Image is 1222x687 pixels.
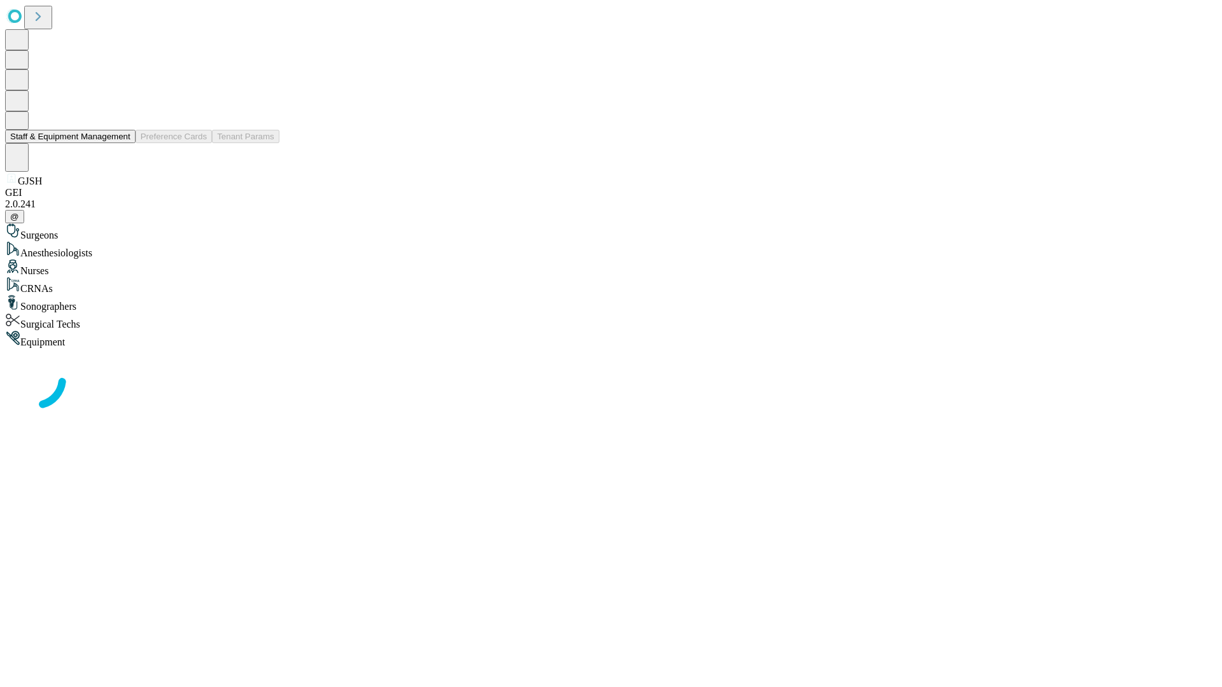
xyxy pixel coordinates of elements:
[136,130,212,143] button: Preference Cards
[18,176,42,186] span: GJSH
[5,198,1217,210] div: 2.0.241
[5,312,1217,330] div: Surgical Techs
[10,212,19,221] span: @
[5,130,136,143] button: Staff & Equipment Management
[5,259,1217,277] div: Nurses
[5,277,1217,295] div: CRNAs
[5,295,1217,312] div: Sonographers
[5,241,1217,259] div: Anesthesiologists
[5,187,1217,198] div: GEI
[5,330,1217,348] div: Equipment
[5,223,1217,241] div: Surgeons
[5,210,24,223] button: @
[212,130,279,143] button: Tenant Params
